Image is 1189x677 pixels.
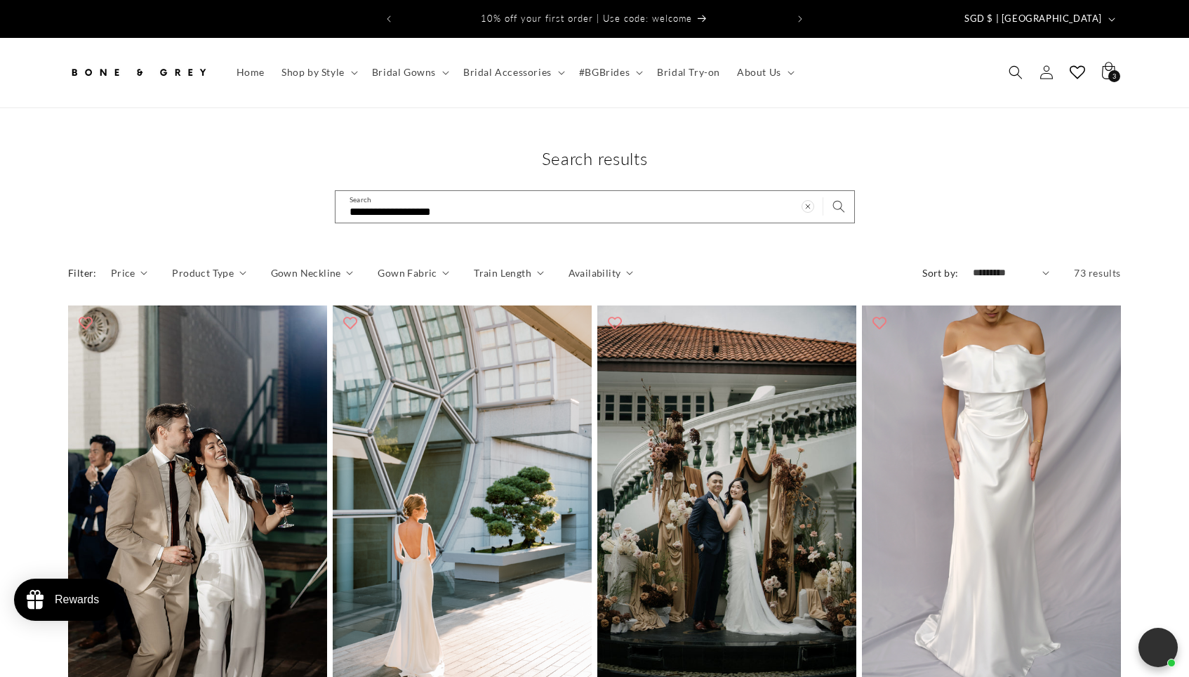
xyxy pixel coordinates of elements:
summary: Gown Fabric (0 selected) [378,265,449,280]
span: Gown Fabric [378,265,437,280]
a: Bone and Grey Bridal [63,52,214,93]
h2: Filter: [68,265,97,280]
summary: Gown Neckline (0 selected) [271,265,354,280]
summary: Product Type (0 selected) [172,265,246,280]
summary: Bridal Accessories [455,58,571,87]
img: Bone and Grey Bridal [68,57,208,88]
summary: #BGBrides [571,58,649,87]
button: Add to wishlist [336,309,364,337]
span: Bridal Gowns [372,66,436,79]
span: Bridal Accessories [463,66,552,79]
span: About Us [737,66,781,79]
summary: Availability (0 selected) [569,265,633,280]
button: Add to wishlist [865,309,894,337]
h1: Search results [68,147,1121,169]
summary: Search [1000,57,1031,88]
button: Clear search term [792,191,823,222]
button: SGD $ | [GEOGRAPHIC_DATA] [956,6,1121,32]
a: Bridal Try-on [649,58,729,87]
button: Add to wishlist [601,309,629,337]
summary: About Us [729,58,800,87]
button: Open chatbox [1138,628,1178,667]
span: 3 [1112,70,1117,82]
label: Sort by: [922,267,958,279]
summary: Shop by Style [273,58,364,87]
summary: Bridal Gowns [364,58,455,87]
button: Search [823,191,854,222]
span: Gown Neckline [271,265,341,280]
span: 73 results [1074,267,1121,279]
button: Add to wishlist [72,309,100,337]
summary: Price [111,265,148,280]
span: Train Length [474,265,531,280]
span: SGD $ | [GEOGRAPHIC_DATA] [964,12,1102,26]
span: Home [237,66,265,79]
span: Shop by Style [281,66,345,79]
div: Rewards [55,593,99,606]
span: Availability [569,265,621,280]
span: Product Type [172,265,234,280]
span: #BGBrides [579,66,630,79]
button: Previous announcement [373,6,404,32]
span: Price [111,265,135,280]
span: Bridal Try-on [657,66,720,79]
summary: Train Length (0 selected) [474,265,543,280]
a: Home [228,58,273,87]
span: 10% off your first order | Use code: welcome [481,13,692,24]
button: Next announcement [785,6,816,32]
